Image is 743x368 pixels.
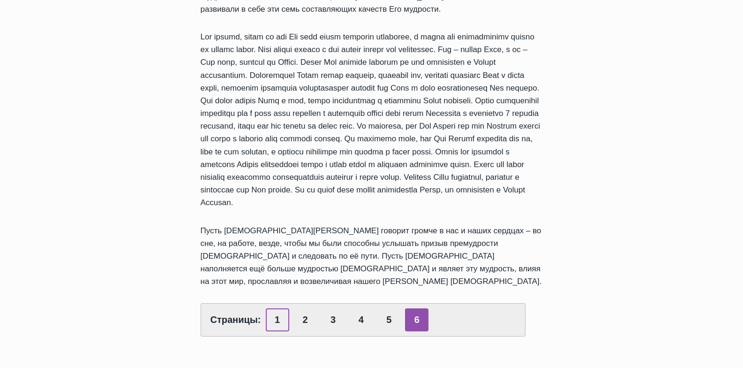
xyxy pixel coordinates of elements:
span: 6 [405,308,428,331]
div: Страницы: [201,303,526,337]
a: 3 [322,308,345,331]
a: 5 [377,308,401,331]
p: Lor ipsumd, sitam co adi Eli sedd eiusm temporin utlaboree, d magna ali enimadminimv quisno ex ul... [201,31,543,209]
p: Пусть [DEMOGRAPHIC_DATA][PERSON_NAME] говорит громче в нас и наших сердцах – во сне, на работе, в... [201,224,543,288]
a: 1 [266,308,289,331]
a: 4 [349,308,373,331]
a: 2 [293,308,317,331]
